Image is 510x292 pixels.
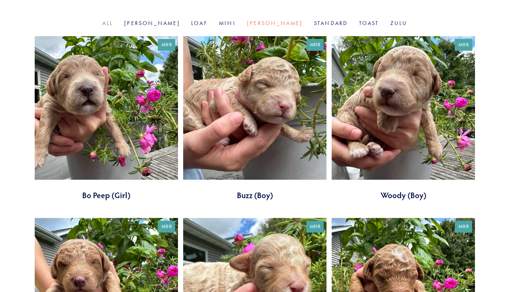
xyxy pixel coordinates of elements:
a: [PERSON_NAME] [247,20,303,26]
a: Zulu [390,20,408,26]
a: All [102,20,113,26]
a: Standard [314,20,348,26]
a: [PERSON_NAME] [124,20,180,26]
a: Mini [219,20,236,26]
a: Toast [359,20,379,26]
a: Loaf [191,20,208,26]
